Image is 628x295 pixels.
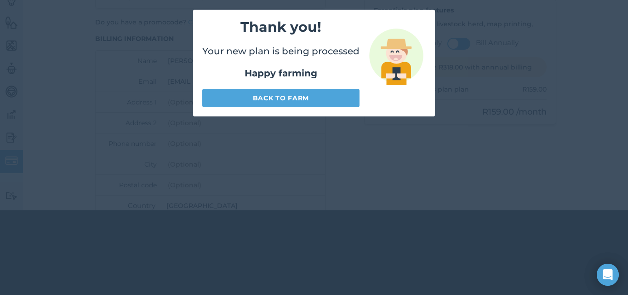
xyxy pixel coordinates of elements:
[367,26,426,85] img: svg+xml;base64,PD94bWwgdmVyc2lvbj0iMS4wIiBlbmNvZGluZz0idXRmLTgiPz4KPCEtLSBHZW5lcmF0b3I6IEFkb2JlIE...
[597,264,619,286] div: Open Intercom Messenger
[202,45,360,58] p: Your new plan is being processed
[245,68,317,79] strong: Happy farming
[202,19,360,35] h2: Thank you!
[202,89,360,107] a: Back to farm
